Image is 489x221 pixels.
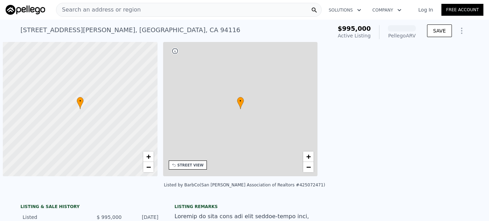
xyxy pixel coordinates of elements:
span: • [77,98,84,104]
button: Solutions [323,4,367,16]
a: Zoom in [143,151,154,162]
span: + [306,152,311,161]
div: • [237,97,244,109]
span: $ 995,000 [97,214,121,220]
a: Zoom out [143,162,154,172]
span: − [306,163,311,171]
a: Free Account [441,4,483,16]
span: + [146,152,151,161]
a: Log In [410,6,441,13]
div: Listing remarks [175,204,315,209]
div: STREET VIEW [177,163,204,168]
button: SAVE [427,24,452,37]
span: Active Listing [338,33,371,38]
a: Zoom out [303,162,314,172]
button: Show Options [455,24,469,38]
span: − [146,163,151,171]
div: Listed [23,214,85,221]
div: [STREET_ADDRESS][PERSON_NAME] , [GEOGRAPHIC_DATA] , CA 94116 [21,25,240,35]
div: • [77,97,84,109]
button: Company [367,4,407,16]
span: $995,000 [338,25,371,32]
div: Listed by BarbCo (San [PERSON_NAME] Association of Realtors #425072471) [164,183,325,187]
div: [DATE] [127,214,159,221]
span: • [237,98,244,104]
div: Pellego ARV [388,32,416,39]
img: Pellego [6,5,45,15]
span: Search an address or region [56,6,141,14]
div: LISTING & SALE HISTORY [21,204,161,211]
a: Zoom in [303,151,314,162]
